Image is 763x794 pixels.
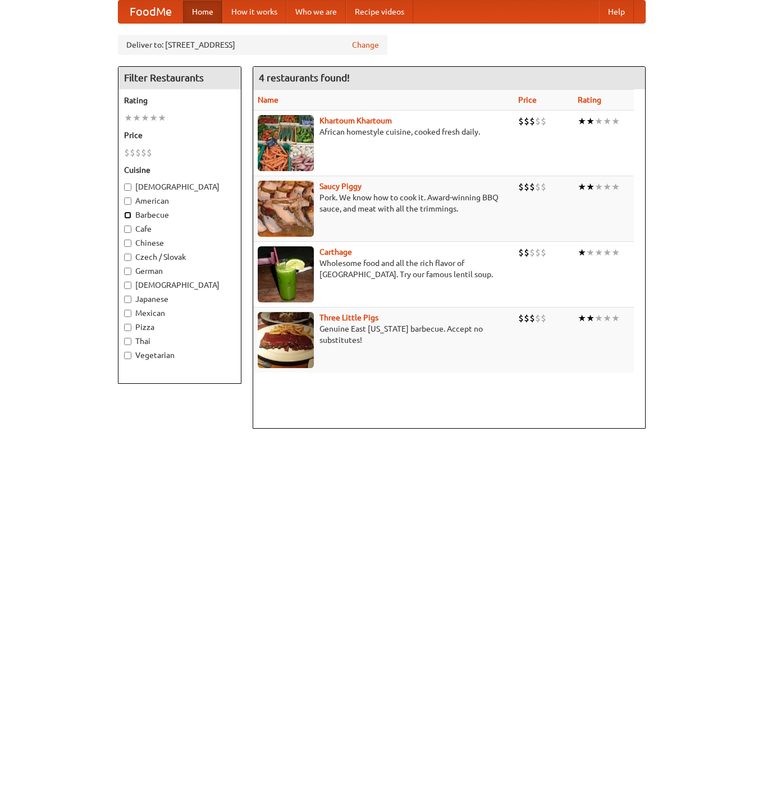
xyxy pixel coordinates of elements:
[578,115,586,127] li: ★
[529,181,535,193] li: $
[611,312,620,324] li: ★
[258,115,314,171] img: khartoum.jpg
[346,1,413,23] a: Recipe videos
[595,181,603,193] li: ★
[603,115,611,127] li: ★
[258,126,509,137] p: African homestyle cuisine, cooked fresh daily.
[124,195,235,206] label: American
[124,164,235,176] h5: Cuisine
[524,246,529,259] li: $
[259,72,350,83] ng-pluralize: 4 restaurants found!
[611,181,620,193] li: ★
[124,181,235,192] label: [DEMOGRAPHIC_DATA]
[133,112,141,124] li: ★
[611,115,620,127] li: ★
[183,1,222,23] a: Home
[595,312,603,324] li: ★
[586,312,595,324] li: ★
[124,282,131,289] input: [DEMOGRAPHIC_DATA]
[258,312,314,368] img: littlepigs.jpg
[124,237,235,249] label: Chinese
[541,246,546,259] li: $
[541,181,546,193] li: $
[578,181,586,193] li: ★
[124,307,235,319] label: Mexican
[147,146,152,159] li: $
[124,324,131,331] input: Pizza
[258,95,278,104] a: Name
[529,115,535,127] li: $
[258,258,509,280] p: Wholesome food and all the rich flavor of [GEOGRAPHIC_DATA]. Try our famous lentil soup.
[319,116,392,125] a: Khartoum Khartoum
[118,1,183,23] a: FoodMe
[352,39,379,51] a: Change
[595,246,603,259] li: ★
[611,246,620,259] li: ★
[286,1,346,23] a: Who we are
[141,112,149,124] li: ★
[124,112,133,124] li: ★
[535,181,541,193] li: $
[124,322,235,333] label: Pizza
[535,115,541,127] li: $
[124,336,235,347] label: Thai
[518,115,524,127] li: $
[578,246,586,259] li: ★
[518,312,524,324] li: $
[319,313,378,322] b: Three Little Pigs
[124,212,131,219] input: Barbecue
[586,246,595,259] li: ★
[222,1,286,23] a: How it works
[124,296,131,303] input: Japanese
[124,209,235,221] label: Barbecue
[595,115,603,127] li: ★
[149,112,158,124] li: ★
[124,338,131,345] input: Thai
[118,35,387,55] div: Deliver to: [STREET_ADDRESS]
[124,310,131,317] input: Mexican
[578,95,601,104] a: Rating
[124,95,235,106] h5: Rating
[124,251,235,263] label: Czech / Slovak
[603,312,611,324] li: ★
[524,181,529,193] li: $
[524,115,529,127] li: $
[124,223,235,235] label: Cafe
[158,112,166,124] li: ★
[518,246,524,259] li: $
[599,1,634,23] a: Help
[124,350,235,361] label: Vegetarian
[603,246,611,259] li: ★
[258,192,509,214] p: Pork. We know how to cook it. Award-winning BBQ sauce, and meat with all the trimmings.
[586,115,595,127] li: ★
[541,312,546,324] li: $
[130,146,135,159] li: $
[124,265,235,277] label: German
[118,67,241,89] h4: Filter Restaurants
[258,246,314,302] img: carthage.jpg
[258,181,314,237] img: saucy.jpg
[124,130,235,141] h5: Price
[535,312,541,324] li: $
[319,182,362,191] a: Saucy Piggy
[535,246,541,259] li: $
[124,198,131,205] input: American
[124,268,131,275] input: German
[124,146,130,159] li: $
[124,183,131,191] input: [DEMOGRAPHIC_DATA]
[124,226,131,233] input: Cafe
[578,312,586,324] li: ★
[124,352,131,359] input: Vegetarian
[541,115,546,127] li: $
[319,247,352,256] a: Carthage
[141,146,147,159] li: $
[529,246,535,259] li: $
[124,279,235,291] label: [DEMOGRAPHIC_DATA]
[518,95,537,104] a: Price
[124,293,235,305] label: Japanese
[135,146,141,159] li: $
[124,240,131,247] input: Chinese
